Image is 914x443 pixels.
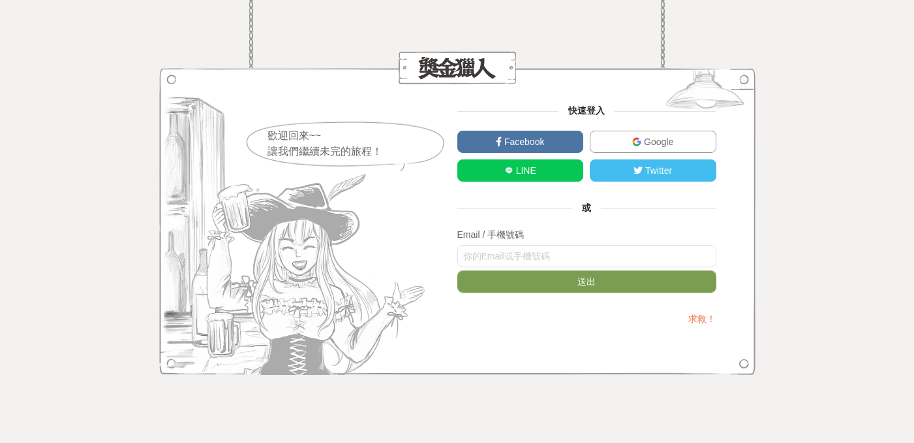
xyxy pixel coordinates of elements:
[632,137,641,146] img: Google
[159,68,430,375] img: Signup
[641,137,673,147] span: Google
[502,137,544,147] span: Facebook
[457,245,716,267] input: 你的Email或手機號碼
[504,166,513,175] img: LINE
[558,105,615,116] span: 快速登入
[643,165,672,176] span: Twitter
[267,128,446,144] div: 歡迎回來~~
[572,203,601,213] span: 或
[457,271,716,293] button: 送出
[513,165,536,176] span: LINE
[267,144,446,159] div: 讓我們繼續未完的旅程！
[688,314,716,324] a: 求救！
[654,68,755,117] img: Signup
[457,228,716,242] div: Email / 手機號碼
